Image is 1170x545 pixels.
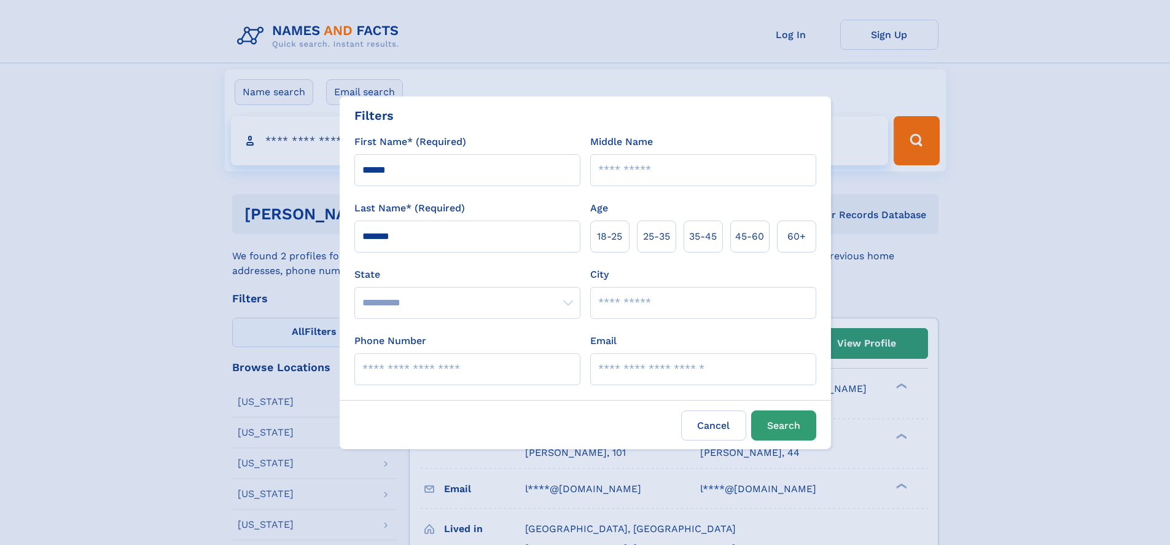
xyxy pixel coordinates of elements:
[643,229,670,244] span: 25‑35
[590,135,653,149] label: Middle Name
[590,201,608,216] label: Age
[354,201,465,216] label: Last Name* (Required)
[735,229,764,244] span: 45‑60
[689,229,717,244] span: 35‑45
[590,334,617,348] label: Email
[597,229,622,244] span: 18‑25
[354,135,466,149] label: First Name* (Required)
[590,267,609,282] label: City
[787,229,806,244] span: 60+
[354,267,580,282] label: State
[681,410,746,441] label: Cancel
[751,410,816,441] button: Search
[354,106,394,125] div: Filters
[354,334,426,348] label: Phone Number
